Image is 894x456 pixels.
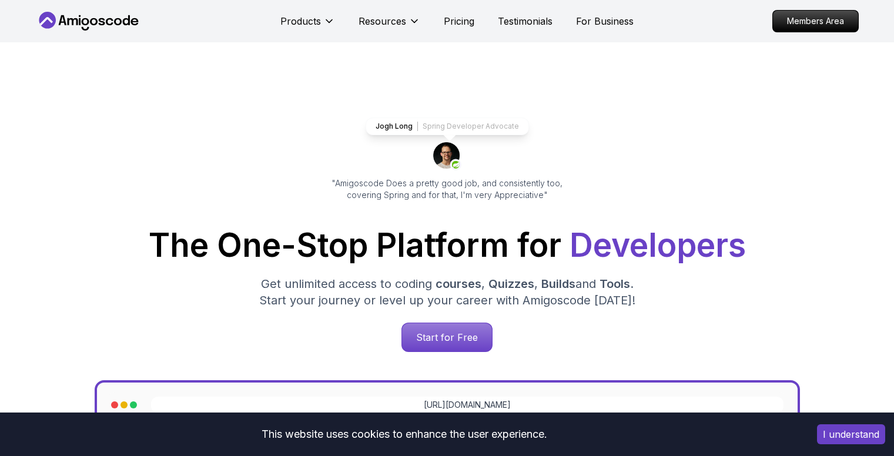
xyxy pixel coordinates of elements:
[45,229,849,261] h1: The One-Stop Platform for
[576,14,634,28] a: For Business
[402,323,492,351] p: Start for Free
[250,276,645,309] p: Get unlimited access to coding , , and . Start your journey or level up your career with Amigosco...
[433,142,461,170] img: josh long
[600,277,630,291] span: Tools
[488,277,534,291] span: Quizzes
[359,14,420,38] button: Resources
[498,14,553,28] a: Testimonials
[9,421,799,447] div: This website uses cookies to enhance the user experience.
[424,399,511,411] a: [URL][DOMAIN_NAME]
[444,14,474,28] a: Pricing
[570,226,746,264] span: Developers
[541,277,575,291] span: Builds
[359,14,406,28] p: Resources
[817,424,885,444] button: Accept cookies
[423,122,519,131] p: Spring Developer Advocate
[772,10,859,32] a: Members Area
[436,277,481,291] span: courses
[280,14,321,28] p: Products
[280,14,335,38] button: Products
[316,177,579,201] p: "Amigoscode Does a pretty good job, and consistently too, covering Spring and for that, I'm very ...
[401,323,493,352] a: Start for Free
[773,11,858,32] p: Members Area
[376,122,413,131] p: Jogh Long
